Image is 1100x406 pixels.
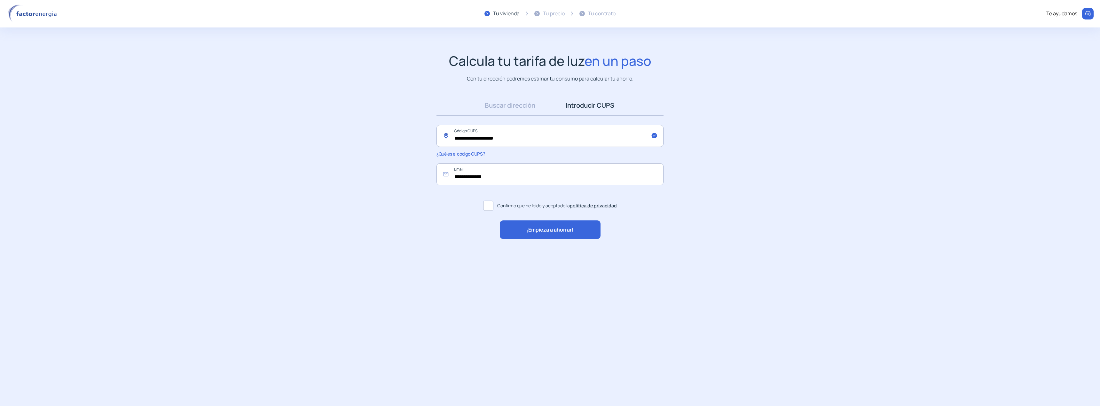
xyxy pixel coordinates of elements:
a: Introducir CUPS [550,96,630,115]
span: ¡Empieza a ahorrar! [526,226,574,234]
img: llamar [1085,11,1091,17]
span: ¿Qué es el código CUPS? [436,151,485,157]
h1: Calcula tu tarifa de luz [449,53,651,69]
img: logo factor [6,4,61,23]
span: Confirmo que he leído y aceptado la [497,202,617,209]
div: Tu vivienda [493,10,520,18]
a: política de privacidad [570,203,617,209]
p: Con tu dirección podremos estimar tu consumo para calcular tu ahorro. [467,75,633,83]
div: Tu precio [543,10,565,18]
span: en un paso [585,52,651,70]
div: Tu contrato [588,10,616,18]
a: Buscar dirección [470,96,550,115]
div: Te ayudamos [1046,10,1077,18]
